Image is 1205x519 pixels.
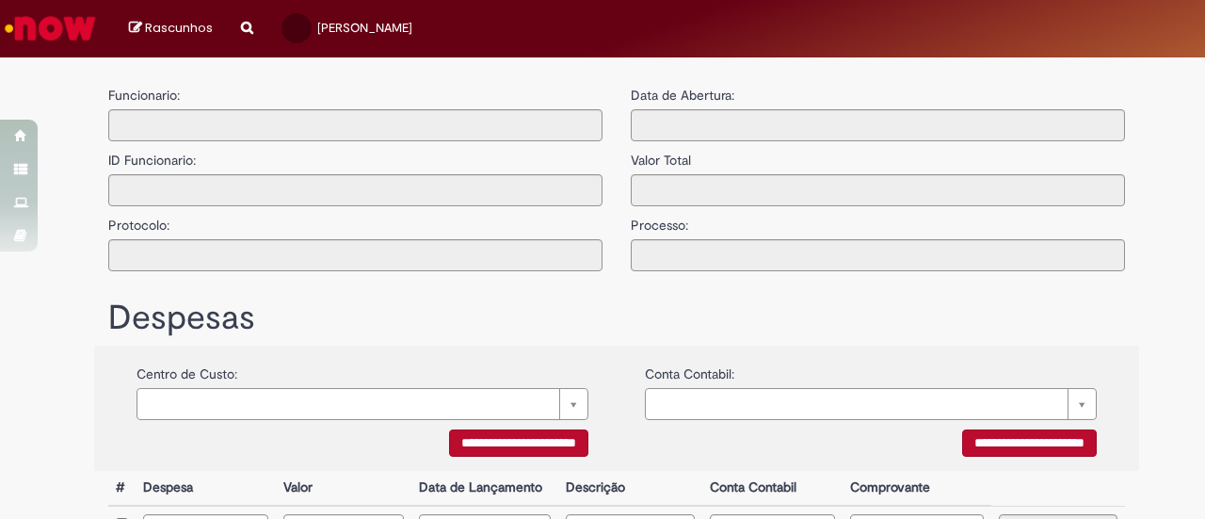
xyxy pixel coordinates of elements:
[702,471,843,506] th: Conta Contabil
[645,355,734,383] label: Conta Contabil:
[108,86,180,105] label: Funcionario:
[137,388,588,420] a: Limpar campo {0}
[276,471,410,506] th: Valor
[411,471,559,506] th: Data de Lançamento
[108,471,136,506] th: #
[631,206,688,235] label: Processo:
[631,141,691,170] label: Valor Total
[317,20,412,36] span: [PERSON_NAME]
[108,141,196,170] label: ID Funcionario:
[843,471,992,506] th: Comprovante
[2,9,99,47] img: ServiceNow
[108,300,1125,337] h1: Despesas
[558,471,701,506] th: Descrição
[129,20,213,38] a: Rascunhos
[137,355,237,383] label: Centro de Custo:
[631,86,734,105] label: Data de Abertura:
[108,206,169,235] label: Protocolo:
[645,388,1097,420] a: Limpar campo {0}
[145,19,213,37] span: Rascunhos
[136,471,276,506] th: Despesa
